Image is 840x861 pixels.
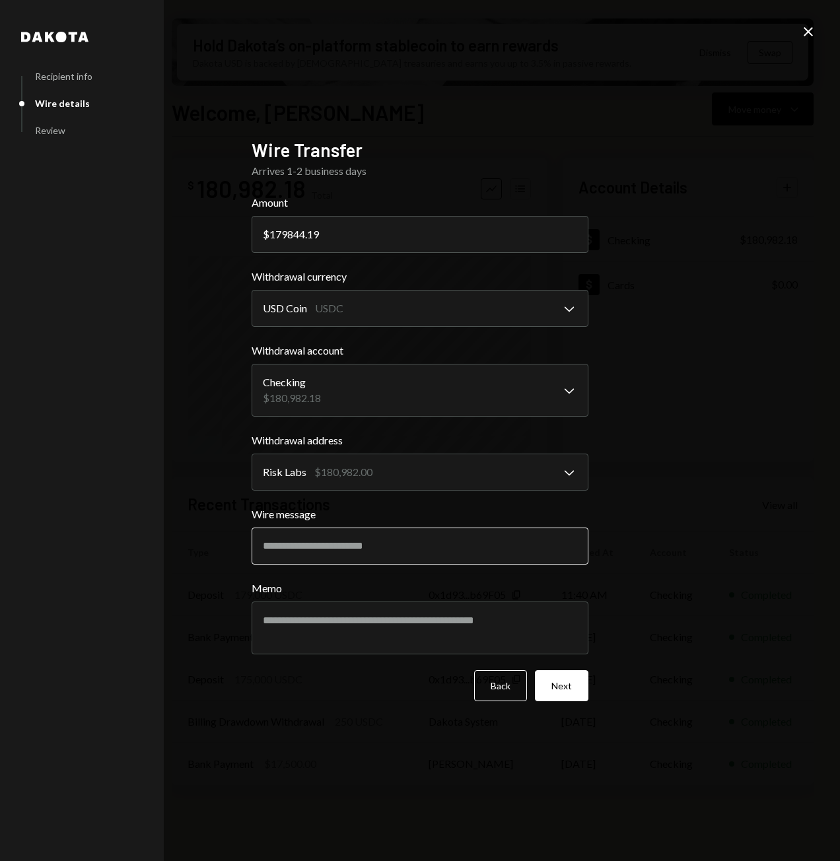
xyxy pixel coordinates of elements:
label: Amount [252,195,588,211]
button: Withdrawal currency [252,290,588,327]
input: 0.00 [252,216,588,253]
button: Withdrawal address [252,454,588,491]
div: Wire details [35,98,90,109]
div: Arrives 1-2 business days [252,163,588,179]
label: Wire message [252,506,588,522]
h2: Wire Transfer [252,137,588,163]
div: Recipient info [35,71,92,82]
button: Next [535,670,588,701]
div: Review [35,125,65,136]
label: Memo [252,580,588,596]
button: Withdrawal account [252,364,588,417]
div: $ [263,228,269,240]
div: USDC [315,300,343,316]
button: Back [474,670,527,701]
div: $180,982.00 [314,464,372,480]
label: Withdrawal address [252,432,588,448]
label: Withdrawal account [252,343,588,359]
label: Withdrawal currency [252,269,588,285]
